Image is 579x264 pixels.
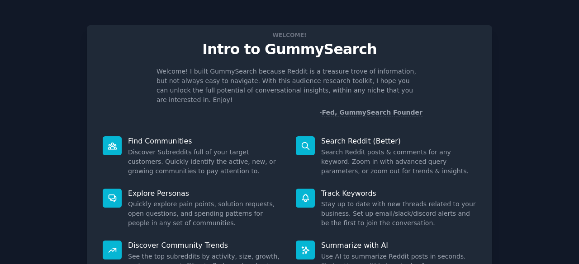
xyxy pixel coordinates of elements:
[96,42,483,57] p: Intro to GummySearch
[128,189,283,198] p: Explore Personas
[321,136,476,146] p: Search Reddit (Better)
[128,136,283,146] p: Find Communities
[128,199,283,228] dd: Quickly explore pain points, solution requests, open questions, and spending patterns for people ...
[157,67,422,105] p: Welcome! I built GummySearch because Reddit is a treasure trove of information, but not always ea...
[128,148,283,176] dd: Discover Subreddits full of your target customers. Quickly identify the active, new, or growing c...
[322,109,422,116] a: Fed, GummySearch Founder
[128,241,283,250] p: Discover Community Trends
[321,241,476,250] p: Summarize with AI
[321,189,476,198] p: Track Keywords
[271,30,308,40] span: Welcome!
[321,199,476,228] dd: Stay up to date with new threads related to your business. Set up email/slack/discord alerts and ...
[319,108,422,117] div: -
[321,148,476,176] dd: Search Reddit posts & comments for any keyword. Zoom in with advanced query parameters, or zoom o...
